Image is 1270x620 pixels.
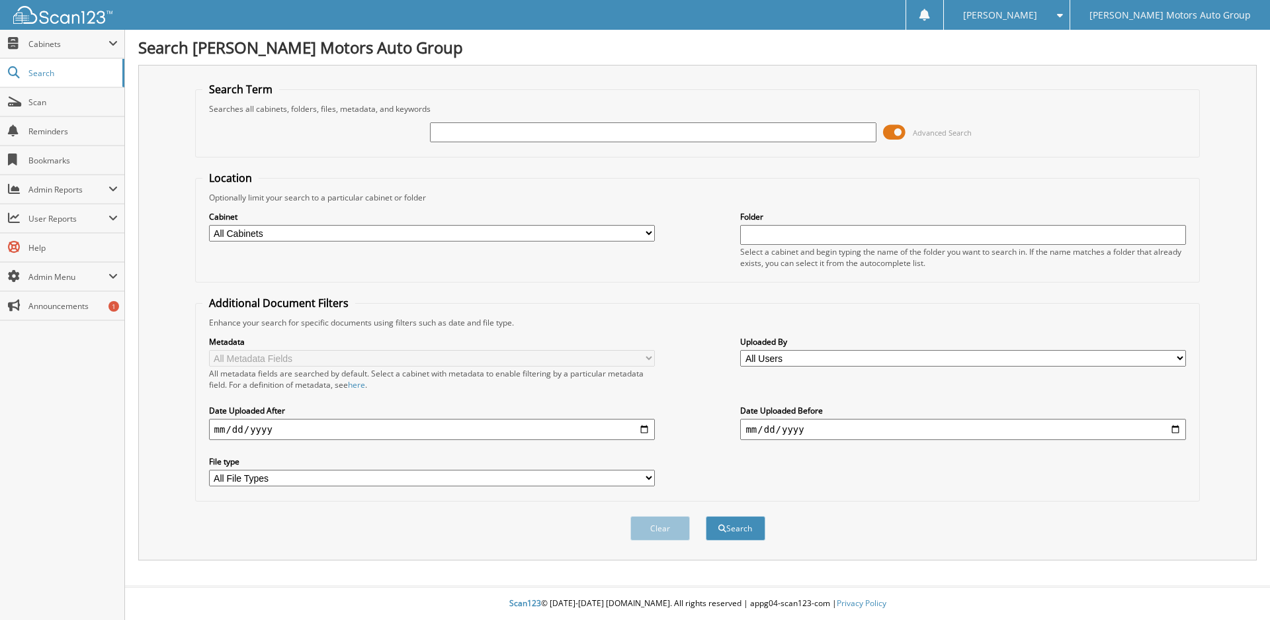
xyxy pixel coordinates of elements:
h1: Search [PERSON_NAME] Motors Auto Group [138,36,1257,58]
span: Scan [28,97,118,108]
button: Clear [630,516,690,541]
span: [PERSON_NAME] Motors Auto Group [1089,11,1251,19]
span: Help [28,242,118,253]
div: 1 [108,301,119,312]
label: Metadata [209,336,655,347]
label: Uploaded By [740,336,1186,347]
label: File type [209,456,655,467]
legend: Search Term [202,82,279,97]
a: here [348,379,365,390]
legend: Additional Document Filters [202,296,355,310]
div: Optionally limit your search to a particular cabinet or folder [202,192,1193,203]
span: Admin Menu [28,271,108,283]
span: Scan123 [509,598,541,609]
span: Admin Reports [28,184,108,195]
span: Search [28,67,116,79]
span: [PERSON_NAME] [963,11,1037,19]
img: scan123-logo-white.svg [13,6,112,24]
span: Announcements [28,300,118,312]
div: Select a cabinet and begin typing the name of the folder you want to search in. If the name match... [740,246,1186,269]
input: end [740,419,1186,440]
div: Searches all cabinets, folders, files, metadata, and keywords [202,103,1193,114]
span: User Reports [28,213,108,224]
button: Search [706,516,765,541]
div: All metadata fields are searched by default. Select a cabinet with metadata to enable filtering b... [209,368,655,390]
div: © [DATE]-[DATE] [DOMAIN_NAME]. All rights reserved | appg04-scan123-com | [125,588,1270,620]
span: Bookmarks [28,155,118,166]
label: Date Uploaded Before [740,405,1186,416]
span: Cabinets [28,38,108,50]
input: start [209,419,655,440]
span: Advanced Search [913,128,972,138]
label: Folder [740,211,1186,222]
a: Privacy Policy [837,598,886,609]
div: Enhance your search for specific documents using filters such as date and file type. [202,317,1193,328]
label: Date Uploaded After [209,405,655,416]
span: Reminders [28,126,118,137]
label: Cabinet [209,211,655,222]
legend: Location [202,171,259,185]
